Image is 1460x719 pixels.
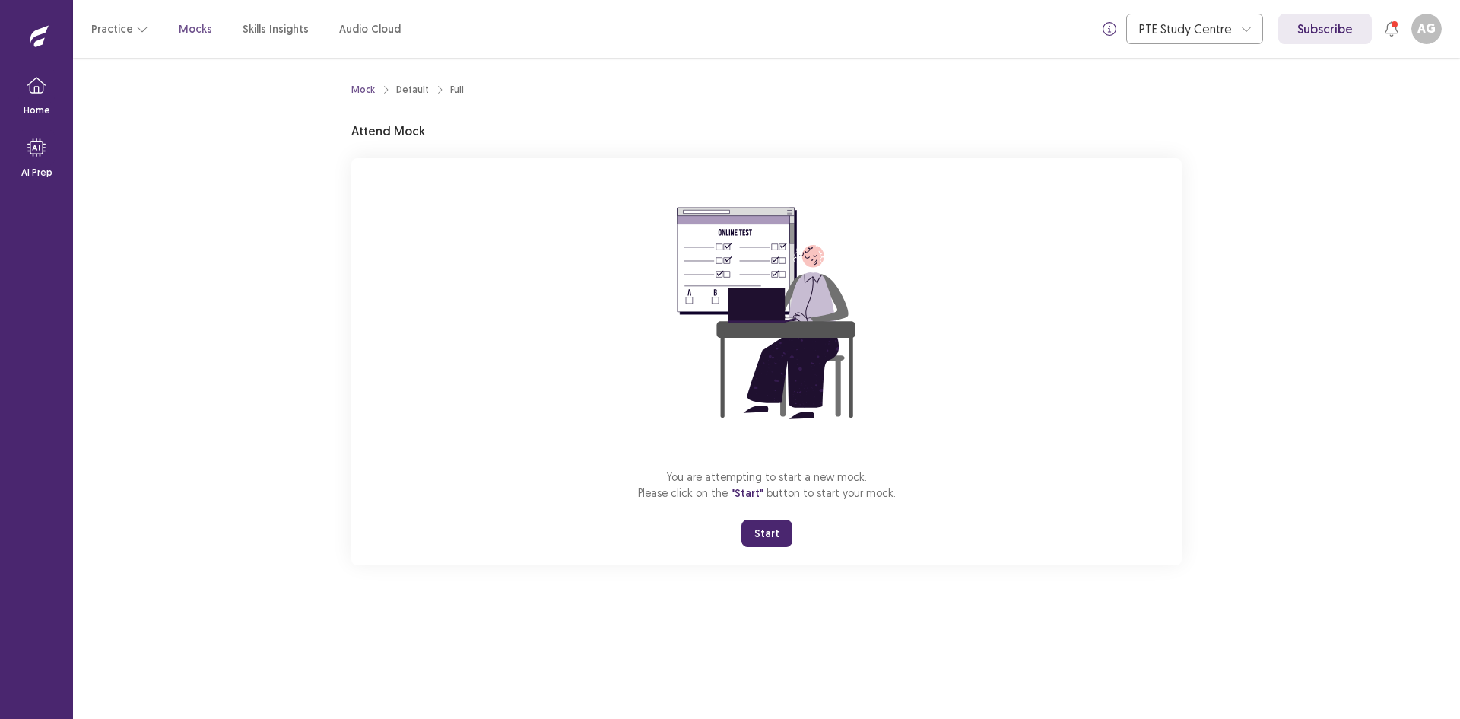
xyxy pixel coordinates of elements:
[731,486,763,500] span: "Start"
[1411,14,1442,44] button: AG
[396,83,429,97] div: Default
[1278,14,1372,44] a: Subscribe
[351,122,425,140] p: Attend Mock
[450,83,464,97] div: Full
[630,177,903,450] img: attend-mock
[351,83,375,97] a: Mock
[91,15,148,43] button: Practice
[339,21,401,37] a: Audio Cloud
[24,103,50,117] p: Home
[1096,15,1123,43] button: info
[179,21,212,37] a: Mocks
[741,520,792,547] button: Start
[243,21,309,37] a: Skills Insights
[21,166,52,180] p: AI Prep
[1139,14,1233,43] div: PTE Study Centre
[638,469,896,501] p: You are attempting to start a new mock. Please click on the button to start your mock.
[351,83,464,97] nav: breadcrumb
